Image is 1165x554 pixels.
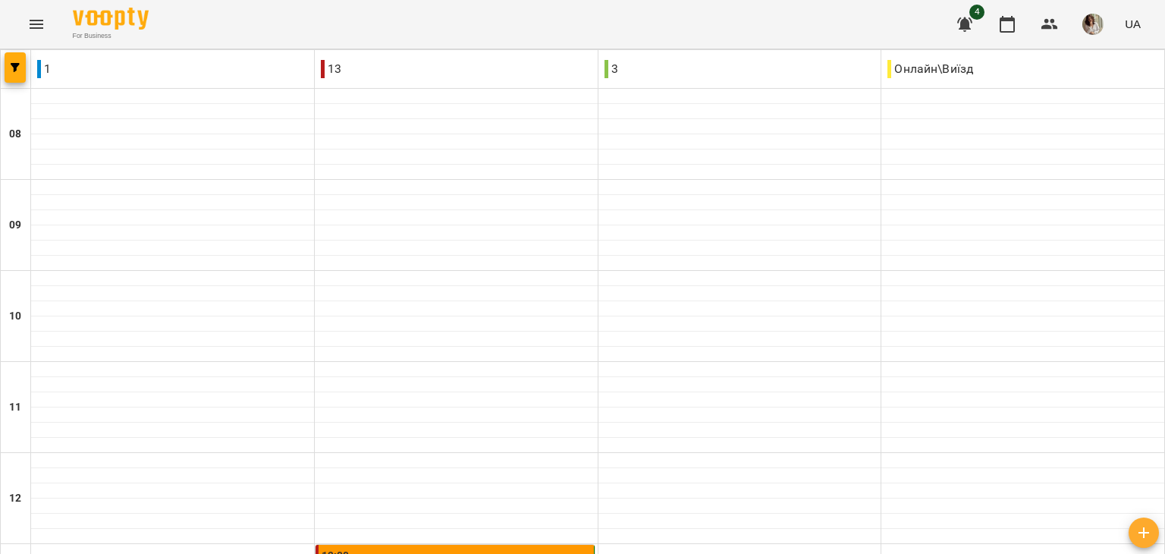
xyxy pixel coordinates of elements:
h6: 10 [9,308,21,325]
h6: 09 [9,217,21,234]
p: 13 [321,60,341,78]
img: cf9d72be1c49480477303613d6f9b014.jpg [1082,14,1104,35]
span: UA [1125,16,1141,32]
p: 1 [37,60,51,78]
img: Voopty Logo [73,8,149,30]
span: For Business [73,31,149,41]
p: Онлайн\Виїзд [887,60,973,78]
button: Menu [18,6,55,42]
button: UA [1119,10,1147,38]
h6: 11 [9,399,21,416]
h6: 08 [9,126,21,143]
p: 3 [604,60,618,78]
h6: 12 [9,490,21,507]
span: 4 [969,5,984,20]
button: Створити урок [1129,518,1159,548]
